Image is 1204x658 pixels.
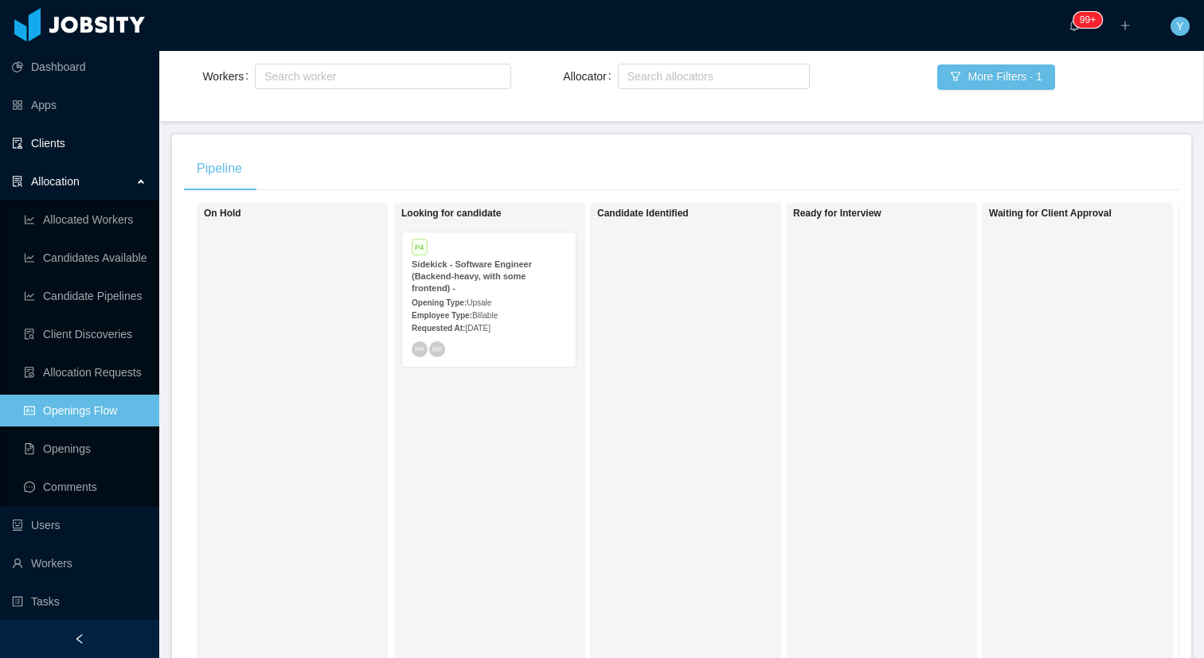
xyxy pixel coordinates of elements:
span: Billable [472,311,498,320]
strong: Sidekick - Software Engineer (Backend-heavy, with some frontend) - [412,259,532,293]
i: icon: solution [12,176,23,187]
a: icon: line-chartCandidate Pipelines [24,280,147,312]
i: icon: plus [1120,20,1131,31]
a: icon: file-searchClient Discoveries [24,318,147,350]
a: icon: appstoreApps [12,89,147,121]
h1: Candidate Identified [597,208,820,220]
a: icon: pie-chartDashboard [12,51,147,83]
div: Search worker [264,68,487,84]
div: Pipeline [184,146,255,191]
span: MP [432,345,442,352]
button: icon: filterMore Filters · 1 [937,64,1054,90]
strong: Requested At: [412,324,465,333]
span: [DATE] [465,324,490,333]
span: WM [415,346,424,352]
h1: Ready for Interview [793,208,1016,220]
a: icon: userWorkers [12,547,147,579]
i: icon: bell [1069,20,1080,31]
input: Workers [260,67,268,86]
a: icon: robotUsers [12,509,147,541]
input: Allocator [623,67,631,86]
label: Allocator [563,70,617,83]
strong: Employee Type: [412,311,472,320]
span: Y [1176,17,1183,36]
label: Workers [202,70,255,83]
a: icon: line-chartAllocated Workers [24,204,147,236]
a: icon: messageComments [24,471,147,503]
a: icon: line-chartCandidates Available [24,242,147,274]
strong: Opening Type: [412,298,467,307]
span: P4 [412,239,428,255]
a: icon: idcardOpenings Flow [24,395,147,426]
span: Allocation [31,175,80,188]
a: icon: file-textOpenings [24,433,147,465]
sup: 442 [1073,12,1102,28]
a: icon: file-doneAllocation Requests [24,356,147,388]
h1: On Hold [204,208,427,220]
h1: Looking for candidate [401,208,624,220]
span: Upsale [467,298,491,307]
a: icon: auditClients [12,127,147,159]
a: icon: profileTasks [12,586,147,617]
div: Search allocators [627,68,793,84]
